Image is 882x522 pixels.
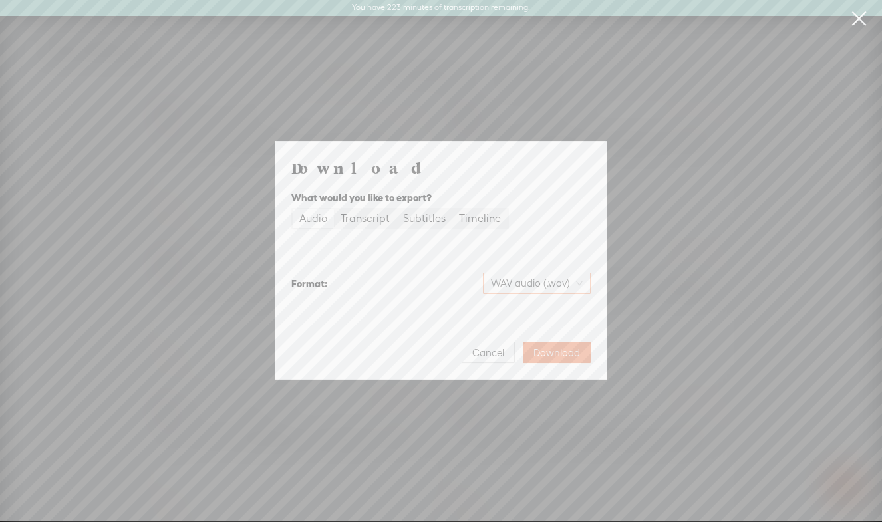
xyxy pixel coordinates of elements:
div: Format: [291,276,327,292]
div: Audio [299,209,327,228]
div: Timeline [459,209,501,228]
button: Cancel [462,342,515,363]
div: Subtitles [403,209,446,228]
h4: Download [291,158,591,178]
button: Download [523,342,591,363]
span: WAV audio (.wav) [491,273,583,293]
div: What would you like to export? [291,190,591,206]
span: Download [533,346,580,360]
div: Transcript [341,209,390,228]
div: segmented control [291,208,509,229]
span: Cancel [472,346,504,360]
